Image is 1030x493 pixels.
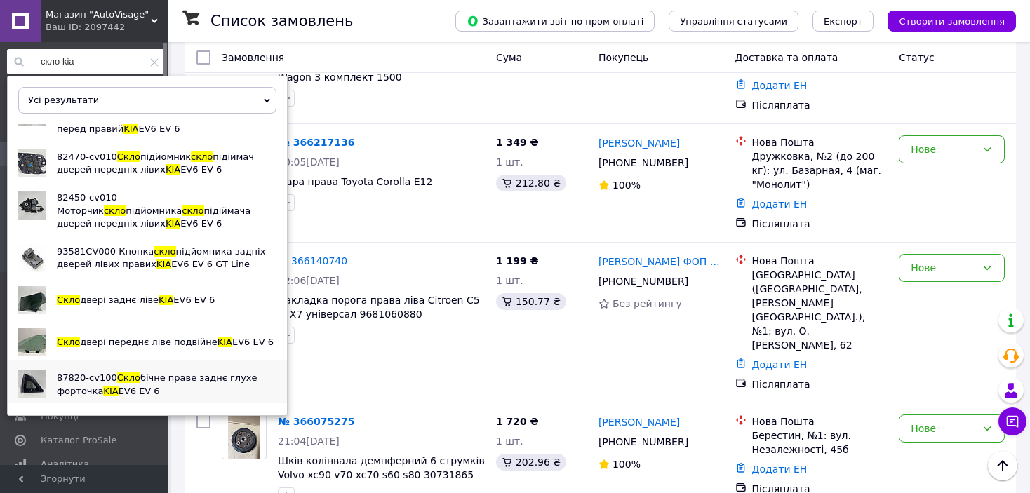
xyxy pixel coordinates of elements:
span: Покупець [598,52,648,63]
a: Накладка порога права ліва Citroen C5 III X7 універсал 9681060880 9681060180 [278,295,480,334]
span: KIA [103,386,118,396]
span: Скло [57,337,80,347]
span: KIA [166,218,180,229]
a: Додати ЕН [752,80,808,91]
span: підйомник [140,151,191,162]
div: Післяплата [752,98,888,112]
div: Нове [911,260,976,276]
span: 1 шт. [496,435,523,447]
span: Аналітика [41,458,89,471]
span: 82470-cv010 [57,151,117,162]
div: Ваш ID: 2097442 [46,21,168,34]
div: Берестин, №1: вул. Незалежності, 45б [752,428,888,457]
a: № 366217136 [278,137,354,148]
span: Скло [57,295,80,305]
span: 20:05[DATE] [278,156,340,168]
span: 100% [613,459,641,470]
div: Нова Пошта [752,135,888,149]
span: 1 199 ₴ [496,255,539,266]
button: Чат з покупцем [998,407,1026,435]
button: Управління статусами [669,11,798,32]
div: [PHONE_NUMBER] [596,271,691,291]
span: Каталог ProSale [41,434,116,447]
div: Нове [911,142,976,157]
button: Експорт [812,11,874,32]
span: 1 349 ₴ [496,137,539,148]
a: Створити замовлення [874,15,1016,26]
span: 87820-cv100 [57,372,117,383]
a: Додати ЕН [752,464,808,475]
a: Додати ЕН [752,359,808,370]
span: підйомника задніх дверей лівих правих [57,246,265,269]
div: Нова Пошта [752,414,888,428]
h1: Список замовлень [210,13,353,29]
span: EV6 EV 6 [138,123,180,134]
span: Завантажити звіт по пром-оплаті [467,15,643,27]
span: скло [104,205,126,216]
img: Фото товару [228,415,261,459]
span: двері заднє ліве [80,295,159,305]
div: [GEOGRAPHIC_DATA] ([GEOGRAPHIC_DATA], [PERSON_NAME][GEOGRAPHIC_DATA].), №1: вул. О. [PERSON_NAME]... [752,268,888,352]
a: Фара права Toyota Corolla E12 [278,176,432,187]
div: 150.77 ₴ [496,293,566,310]
div: Нова Пошта [752,254,888,268]
a: [PERSON_NAME] [598,415,680,429]
span: Cума [496,52,522,63]
a: Фото товару [222,414,267,459]
span: 1 720 ₴ [496,416,539,427]
div: Нове [911,421,976,436]
div: Післяплата [752,217,888,231]
span: Замовлення [222,52,284,63]
button: Завантажити звіт по пром-оплаті [455,11,655,32]
a: [PERSON_NAME] [598,136,680,150]
span: KIA [123,123,138,134]
span: 93581CV000 Кнопка [57,246,154,257]
span: Усі результати [28,95,99,105]
div: [PHONE_NUMBER] [596,432,691,452]
span: Магазин "AutoVisage" [46,8,151,21]
span: підіймача перед правий [57,111,250,134]
span: Доставка та оплата [735,52,838,63]
span: бічне праве заднє глухе форточка [57,372,257,396]
div: 202.96 ₴ [496,454,566,471]
span: підіймача дверей передніх лівих [57,205,250,229]
span: Створити замовлення [899,16,1005,27]
span: Управління статусами [680,16,787,27]
span: Покупці [41,410,79,423]
span: скло [154,246,175,257]
div: 212.80 ₴ [496,175,566,191]
div: Післяплата [752,377,888,391]
span: Експорт [824,16,863,27]
span: 100% [613,180,641,191]
span: KIA [166,164,180,175]
span: KIA [159,295,173,305]
a: № 366075275 [278,416,354,427]
a: Додати ЕН [752,198,808,210]
a: Шків колінвала демпферний 6 струмків Volvo xc90 v70 xc70 s60 s80 30731865 [278,455,485,480]
button: Наверх [988,451,1017,480]
span: Скло [117,372,140,383]
span: двері переднє ліве подвійне [80,337,218,347]
span: Без рейтингу [613,298,682,309]
div: Дружковка, №2 (до 200 кг): ул. Базарная, 4 (маг. "Монолит") [752,149,888,191]
span: 1 шт. [496,275,523,286]
span: EV6 EV 6 [119,386,160,396]
span: 1 шт. [496,156,523,168]
span: підйомника [126,205,182,216]
button: Створити замовлення [888,11,1016,32]
span: Статус [899,52,935,63]
a: № 366140740 [278,255,347,266]
a: [PERSON_NAME] ФОП ледвій [598,255,724,269]
span: 82450-cv010 Моторчик [57,192,117,215]
div: [PHONE_NUMBER] [596,153,691,173]
input: Пошук [7,49,166,74]
span: 12:06[DATE] [278,275,340,286]
span: Скло [117,151,140,162]
span: 21:04[DATE] [278,435,340,447]
span: KIA [156,259,171,269]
